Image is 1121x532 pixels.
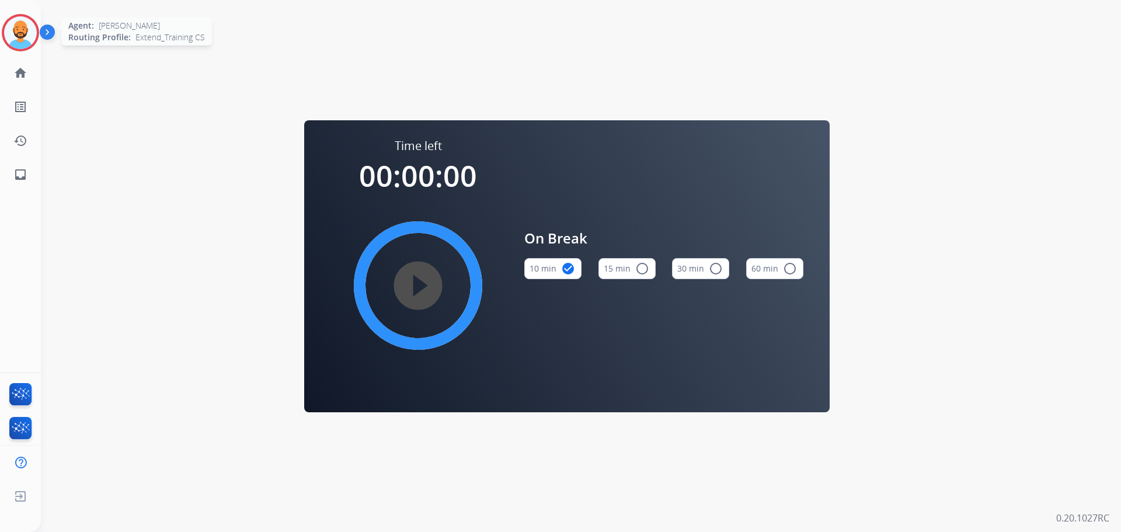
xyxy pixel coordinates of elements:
[672,258,729,279] button: 30 min
[561,262,575,276] mat-icon: check_circle
[709,262,723,276] mat-icon: radio_button_unchecked
[13,134,27,148] mat-icon: history
[13,100,27,114] mat-icon: list_alt
[395,138,442,154] span: Time left
[1056,511,1109,525] p: 0.20.1027RC
[68,32,131,43] span: Routing Profile:
[411,279,425,293] mat-icon: play_circle_filled
[99,20,160,32] span: [PERSON_NAME]
[4,16,37,49] img: avatar
[746,258,803,279] button: 60 min
[13,168,27,182] mat-icon: inbox
[524,228,803,249] span: On Break
[783,262,797,276] mat-icon: radio_button_unchecked
[135,32,205,43] span: Extend_Training CS
[68,20,94,32] span: Agent:
[598,258,656,279] button: 15 min
[635,262,649,276] mat-icon: radio_button_unchecked
[359,156,477,196] span: 00:00:00
[524,258,582,279] button: 10 min
[13,66,27,80] mat-icon: home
